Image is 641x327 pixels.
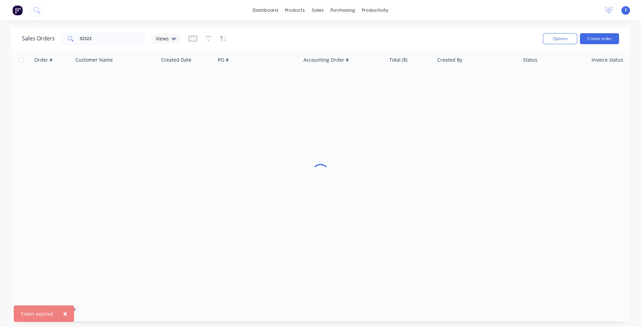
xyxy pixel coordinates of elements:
[22,35,55,42] h1: Sales Orders
[21,310,53,317] div: Token expired
[580,33,619,44] button: Create order
[358,5,392,15] div: productivity
[80,32,146,46] input: Search...
[523,56,537,63] div: Status
[156,35,169,42] span: Views
[75,56,113,63] div: Customer Name
[12,5,23,15] img: Factory
[543,33,577,44] button: Options
[327,5,358,15] div: purchasing
[437,56,462,63] div: Created By
[625,7,627,13] span: F
[218,56,229,63] div: PO #
[592,56,623,63] div: Invoice status
[34,56,52,63] div: Order #
[56,305,74,322] button: Close
[63,309,67,318] span: ×
[249,5,282,15] a: dashboard
[161,56,191,63] div: Created Date
[308,5,327,15] div: sales
[389,56,407,63] div: Total ($)
[282,5,308,15] div: products
[304,56,349,63] div: Accounting Order #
